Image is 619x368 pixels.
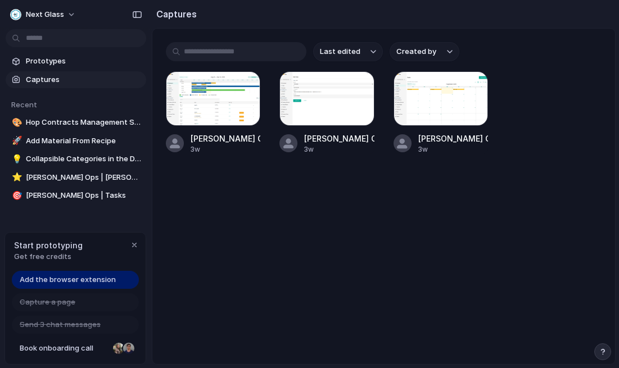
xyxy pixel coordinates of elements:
a: Book onboarding call [12,339,139,357]
div: Nicole Kubica [112,342,125,355]
button: 🎨 [10,117,21,128]
a: 🎨Hop Contracts Management System [6,114,146,131]
div: 🎯 [12,189,20,202]
span: [PERSON_NAME] Ops | [PERSON_NAME] Ops | Add New Task [26,172,142,183]
span: Start prototyping [14,239,83,251]
div: Christian Iacullo [122,342,135,355]
span: Hop Contracts Management System [26,117,142,128]
button: Last edited [313,42,383,61]
a: 🎯[PERSON_NAME] Ops | Tasks [6,187,146,204]
div: [PERSON_NAME] Ops | [PERSON_NAME] Ops | Add New Task [304,133,374,144]
a: Add the browser extension [12,271,139,289]
a: Prototypes [6,53,146,70]
div: 🚀 [12,134,20,147]
span: Prototypes [26,56,142,67]
div: [PERSON_NAME] Ops | Tasks [418,133,488,144]
span: Add Material From Recipe [26,135,142,147]
div: 💡 [12,153,20,166]
button: ⭐ [10,172,21,183]
div: [PERSON_NAME] Ops | Dashboard [191,133,260,144]
span: Recent [11,100,37,109]
span: Send 3 chat messages [20,319,101,330]
a: ⭐[PERSON_NAME] Ops | [PERSON_NAME] Ops | Add New Task [6,169,146,186]
button: Created by [390,42,459,61]
h2: Captures [152,7,197,21]
span: Book onboarding call [20,343,109,354]
button: Next Glass [6,6,82,24]
button: 🎯 [10,190,21,201]
span: Collapsible Categories in the Dashboard [26,153,142,165]
span: Next Glass [26,9,64,20]
span: Created by [396,46,436,57]
span: Last edited [320,46,360,57]
div: 3w [191,144,260,155]
span: Get free credits [14,251,83,262]
span: Capture a page [20,297,75,308]
a: Captures [6,71,146,88]
span: Add the browser extension [20,274,116,285]
div: ⭐ [12,171,20,184]
a: 💡Collapsible Categories in the Dashboard [6,151,146,167]
div: 3w [304,144,374,155]
div: 🎨 [12,116,20,129]
button: 💡 [10,153,21,165]
a: 🚀Add Material From Recipe [6,133,146,149]
span: Captures [26,74,142,85]
button: 🚀 [10,135,21,147]
span: [PERSON_NAME] Ops | Tasks [26,190,142,201]
div: 3w [418,144,488,155]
